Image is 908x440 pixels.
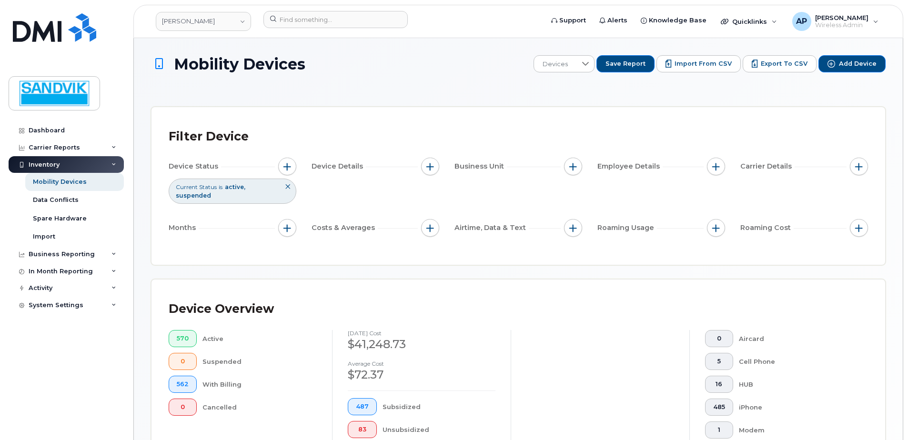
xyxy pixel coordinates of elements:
span: 0 [713,335,725,342]
div: Filter Device [169,124,249,149]
span: Current Status [176,183,217,191]
span: Roaming Cost [740,223,794,233]
div: Cell Phone [739,353,853,370]
button: Add Device [818,55,886,72]
div: Aircard [739,330,853,347]
span: 0 [177,358,189,365]
span: 562 [177,380,189,388]
span: Roaming Usage [597,223,657,233]
div: Device Overview [169,297,274,321]
button: 5 [705,353,733,370]
div: iPhone [739,399,853,416]
div: Modem [739,421,853,439]
span: Device Status [169,161,221,171]
span: Add Device [839,60,877,68]
button: Save Report [596,55,655,72]
span: Airtime, Data & Text [454,223,529,233]
button: 570 [169,330,197,347]
span: Costs & Averages [312,223,378,233]
span: Mobility Devices [174,56,305,72]
button: 0 [705,330,733,347]
div: With Billing [202,376,317,393]
button: 485 [705,399,733,416]
span: Business Unit [454,161,507,171]
span: 487 [356,403,369,410]
button: 562 [169,376,197,393]
div: $41,248.73 [348,336,495,352]
span: 0 [177,403,189,411]
span: 485 [713,403,725,411]
span: Import from CSV [675,60,732,68]
h4: Average cost [348,360,495,367]
button: Export to CSV [743,55,817,72]
span: 1 [713,426,725,434]
span: Device Details [312,161,366,171]
span: active [225,183,245,190]
span: is [219,183,222,191]
div: Cancelled [202,399,317,416]
button: 83 [348,421,377,438]
button: 0 [169,399,197,416]
span: Employee Details [597,161,663,171]
span: Devices [534,56,576,73]
span: 16 [713,380,725,388]
button: 487 [348,398,377,415]
button: Import from CSV [656,55,741,72]
span: 83 [356,426,369,433]
div: Unsubsidized [383,421,496,438]
span: Carrier Details [740,161,795,171]
div: HUB [739,376,853,393]
span: suspended [176,192,211,199]
div: Active [202,330,317,347]
button: 0 [169,353,197,370]
h4: [DATE] cost [348,330,495,336]
div: $72.37 [348,367,495,383]
span: Save Report [605,60,646,68]
div: Subsidized [383,398,496,415]
span: 5 [713,358,725,365]
span: Months [169,223,199,233]
button: 1 [705,421,733,439]
div: Suspended [202,353,317,370]
span: Export to CSV [761,60,807,68]
span: 570 [177,335,189,342]
button: 16 [705,376,733,393]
